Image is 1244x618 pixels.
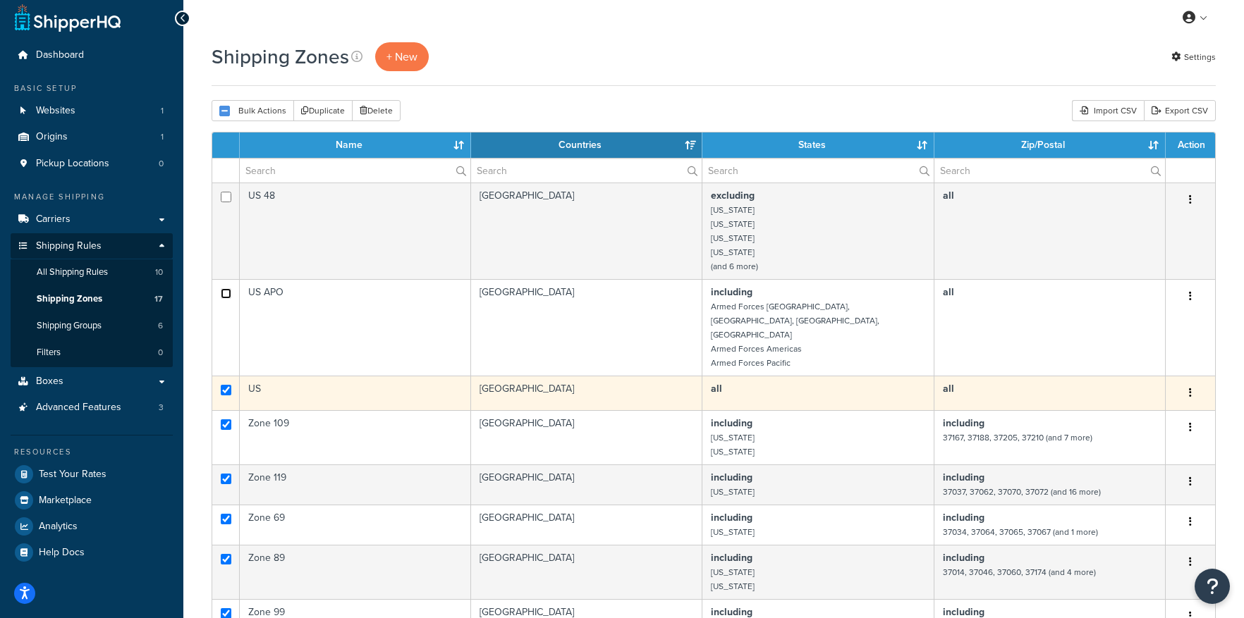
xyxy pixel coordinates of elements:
[1171,47,1216,67] a: Settings
[471,505,702,545] td: [GEOGRAPHIC_DATA]
[1166,132,1215,158] th: Action
[711,218,755,230] small: [US_STATE]
[36,158,109,170] span: Pickup Locations
[711,416,752,431] b: including
[240,159,470,183] input: Search
[36,240,102,252] span: Shipping Rules
[711,526,755,538] small: [US_STATE]
[11,369,173,395] li: Boxes
[240,545,471,599] td: Zone 89
[37,293,102,305] span: Shipping Zones
[702,132,934,158] th: States: activate to sort column ascending
[471,279,702,376] td: [GEOGRAPHIC_DATA]
[11,286,173,312] li: Shipping Zones
[240,505,471,545] td: Zone 69
[11,98,173,124] li: Websites
[11,206,173,233] a: Carriers
[293,100,353,121] button: Duplicate
[711,246,755,259] small: [US_STATE]
[934,159,1165,183] input: Search
[1195,569,1230,604] button: Open Resource Center
[240,376,471,410] td: US
[471,410,702,464] td: [GEOGRAPHIC_DATA]
[11,259,173,285] li: All Shipping Rules
[943,188,954,203] b: all
[39,547,85,559] span: Help Docs
[711,342,802,355] small: Armed Forces Americas
[711,445,755,458] small: [US_STATE]
[37,347,61,359] span: Filters
[36,214,71,225] span: Carriers
[943,381,954,396] b: all
[11,42,173,68] a: Dashboard
[11,488,173,513] a: Marketplace
[154,293,163,305] span: 17
[11,395,173,421] a: Advanced Features 3
[711,188,755,203] b: excluding
[11,313,173,339] a: Shipping Groups 6
[39,495,92,507] span: Marketplace
[702,159,933,183] input: Search
[1144,100,1216,121] a: Export CSV
[943,416,984,431] b: including
[11,151,173,177] li: Pickup Locations
[711,550,752,565] b: including
[161,131,164,143] span: 1
[37,266,108,278] span: All Shipping Rules
[711,381,722,396] b: all
[943,526,1098,538] small: 37034, 37064, 37065, 37067 (and 1 more)
[711,470,752,485] b: including
[159,158,164,170] span: 0
[711,486,755,498] small: [US_STATE]
[711,300,879,341] small: Armed Forces [GEOGRAPHIC_DATA], [GEOGRAPHIC_DATA], [GEOGRAPHIC_DATA], [GEOGRAPHIC_DATA]
[11,233,173,259] a: Shipping Rules
[36,402,121,414] span: Advanced Features
[711,510,752,525] b: including
[240,410,471,464] td: Zone 109
[11,395,173,421] li: Advanced Features
[161,105,164,117] span: 1
[11,259,173,285] a: All Shipping Rules 10
[11,124,173,150] a: Origins 1
[11,514,173,539] a: Analytics
[155,266,163,278] span: 10
[943,550,984,565] b: including
[11,540,173,565] a: Help Docs
[375,42,429,71] a: + New
[159,402,164,414] span: 3
[37,320,102,332] span: Shipping Groups
[711,260,758,273] small: (and 6 more)
[212,43,349,70] h1: Shipping Zones
[11,82,173,94] div: Basic Setup
[943,486,1101,498] small: 37037, 37062, 37070, 37072 (and 16 more)
[36,131,68,143] span: Origins
[36,105,75,117] span: Websites
[36,49,84,61] span: Dashboard
[39,521,78,533] span: Analytics
[943,285,954,299] b: all
[240,183,471,279] td: US 48
[240,464,471,505] td: Zone 119
[943,431,1092,444] small: 37167, 37188, 37205, 37210 (and 7 more)
[711,566,755,579] small: [US_STATE]
[352,100,401,121] button: Delete
[15,4,121,32] a: ShipperHQ Home
[11,462,173,487] a: Test Your Rates
[158,320,163,332] span: 6
[471,464,702,505] td: [GEOGRAPHIC_DATA]
[711,431,755,444] small: [US_STATE]
[711,285,752,299] b: including
[39,469,106,481] span: Test Your Rates
[158,347,163,359] span: 0
[11,340,173,366] li: Filters
[943,566,1096,579] small: 37014, 37046, 37060, 37174 (and 4 more)
[11,191,173,203] div: Manage Shipping
[711,204,755,216] small: [US_STATE]
[11,233,173,367] li: Shipping Rules
[471,376,702,410] td: [GEOGRAPHIC_DATA]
